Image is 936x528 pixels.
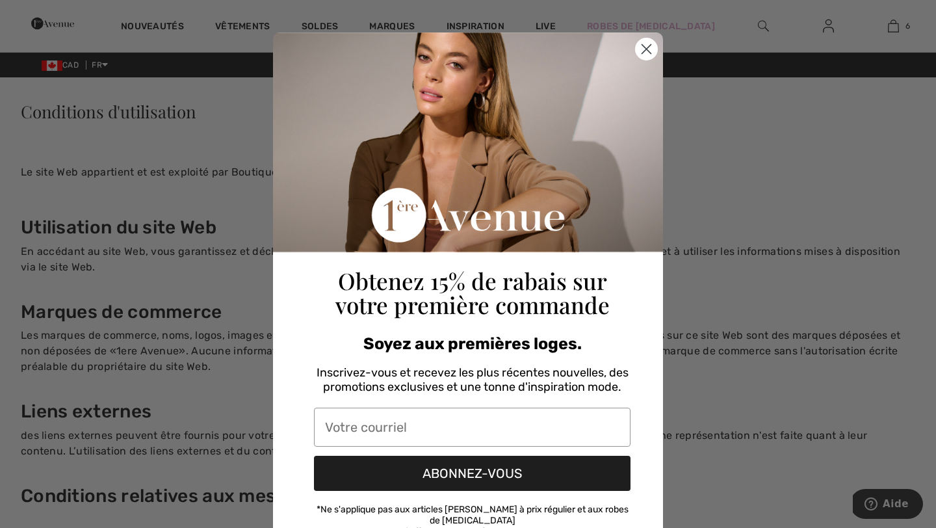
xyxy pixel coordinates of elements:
[30,9,56,21] span: Aide
[314,408,630,447] input: Votre courriel
[363,334,582,353] span: Soyez aux premières loges.
[635,38,658,60] button: Close dialog
[335,265,610,320] span: Obtenez 15% de rabais sur votre première commande
[317,365,629,394] span: Inscrivez-vous et recevez les plus récentes nouvelles, des promotions exclusives et une tonne d'i...
[317,504,629,526] span: *Ne s'applique pas aux articles [PERSON_NAME] à prix régulier et aux robes de [MEDICAL_DATA]
[314,456,630,491] button: ABONNEZ-VOUS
